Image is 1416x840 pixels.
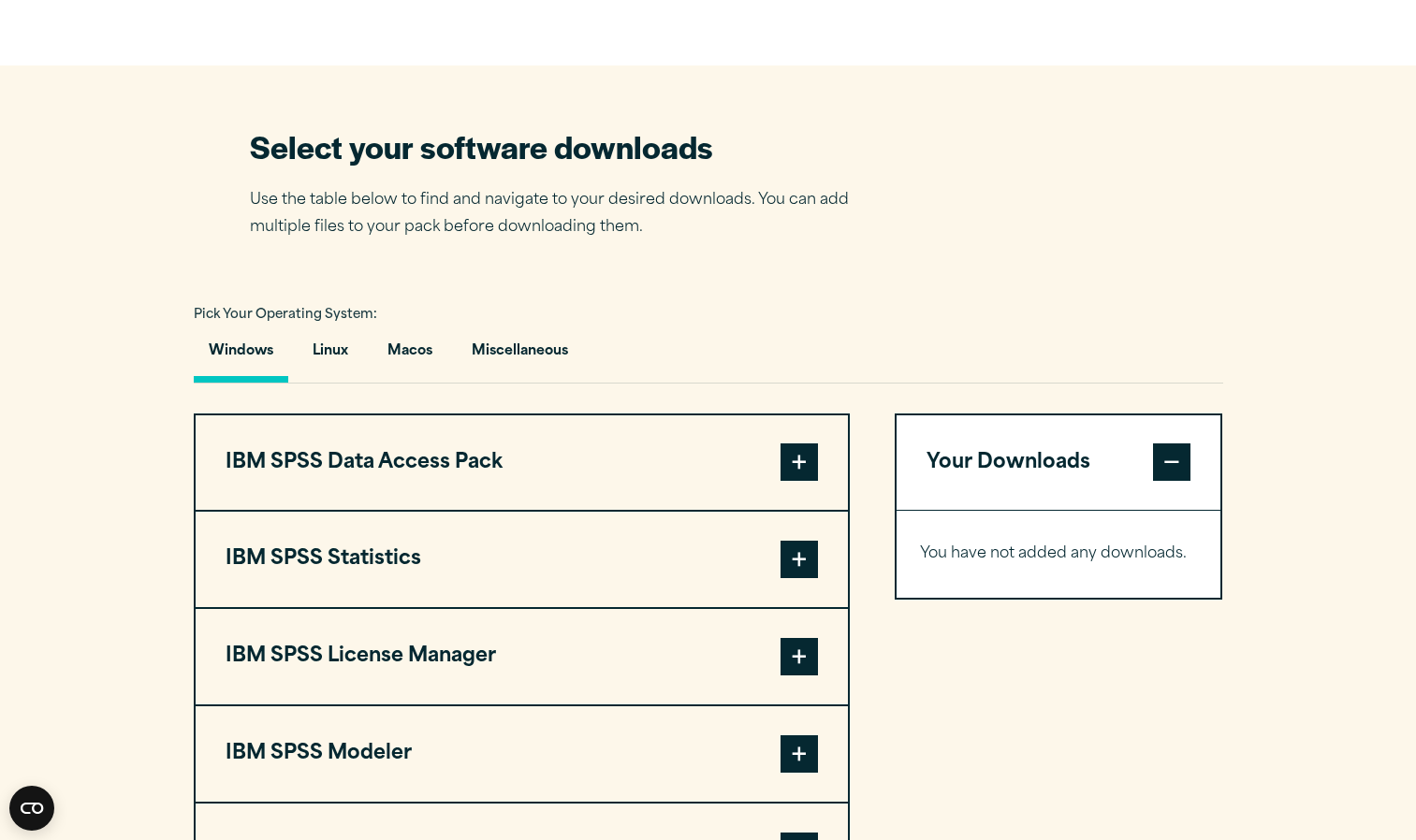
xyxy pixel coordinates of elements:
[250,187,877,241] p: Use the table below to find and navigate to your desired downloads. You can add multiple files to...
[897,510,1221,598] div: Your Downloads
[250,125,877,167] h2: Select your software downloads
[196,512,848,607] button: IBM SPSS Statistics
[9,786,54,831] button: Open CMP widget
[194,329,288,383] button: Windows
[897,415,1221,511] button: Your Downloads
[298,329,363,383] button: Linux
[196,415,848,511] button: IBM SPSS Data Access Pack
[196,706,848,802] button: IBM SPSS Modeler
[920,541,1198,568] p: You have not added any downloads.
[457,329,583,383] button: Miscellaneous
[196,609,848,704] button: IBM SPSS License Manager
[194,309,377,321] span: Pick Your Operating System:
[372,329,447,383] button: Macos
